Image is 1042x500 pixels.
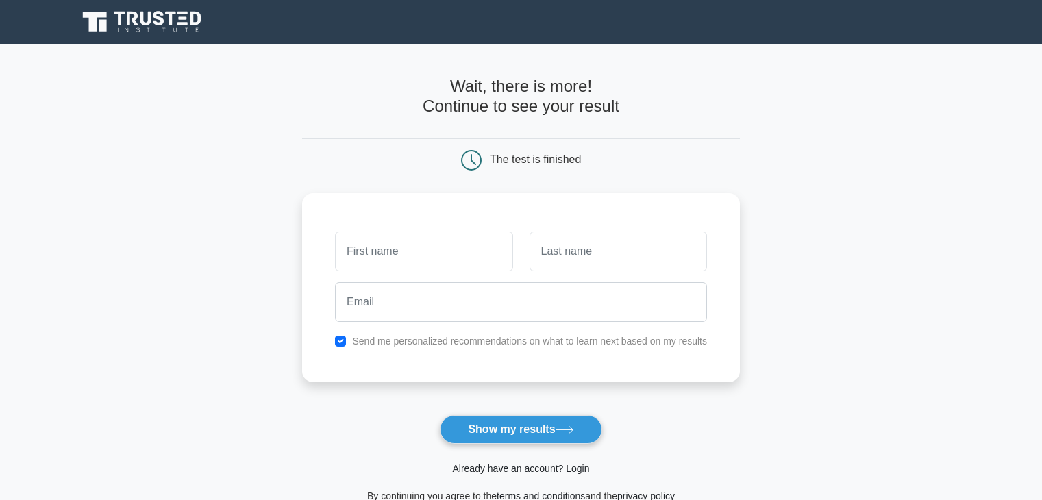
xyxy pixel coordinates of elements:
[352,336,707,347] label: Send me personalized recommendations on what to learn next based on my results
[490,153,581,165] div: The test is finished
[302,77,740,116] h4: Wait, there is more! Continue to see your result
[440,415,601,444] button: Show my results
[335,282,707,322] input: Email
[452,463,589,474] a: Already have an account? Login
[530,232,707,271] input: Last name
[335,232,512,271] input: First name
